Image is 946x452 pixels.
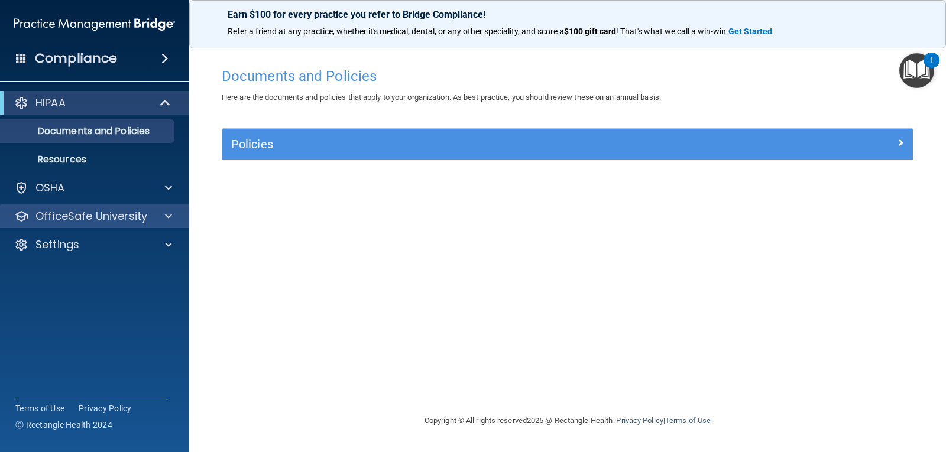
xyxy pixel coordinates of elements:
a: Privacy Policy [79,402,132,414]
a: Get Started [728,27,774,36]
a: Privacy Policy [616,416,663,425]
strong: Get Started [728,27,772,36]
p: Settings [35,238,79,252]
button: Open Resource Center, 1 new notification [899,53,934,88]
p: Earn $100 for every practice you refer to Bridge Compliance! [228,9,908,20]
a: Terms of Use [665,416,711,425]
h4: Documents and Policies [222,69,913,84]
a: Policies [231,135,904,154]
p: OfficeSafe University [35,209,147,223]
p: Resources [8,154,169,165]
a: Settings [14,238,172,252]
span: Here are the documents and policies that apply to your organization. As best practice, you should... [222,93,661,102]
div: Copyright © All rights reserved 2025 @ Rectangle Health | | [352,402,783,440]
p: HIPAA [35,96,66,110]
a: OfficeSafe University [14,209,172,223]
a: HIPAA [14,96,171,110]
a: Terms of Use [15,402,64,414]
div: 1 [929,60,934,76]
span: ! That's what we call a win-win. [616,27,728,36]
a: OSHA [14,181,172,195]
p: OSHA [35,181,65,195]
strong: $100 gift card [564,27,616,36]
img: PMB logo [14,12,175,36]
span: Refer a friend at any practice, whether it's medical, dental, or any other speciality, and score a [228,27,564,36]
p: Documents and Policies [8,125,169,137]
h4: Compliance [35,50,117,67]
h5: Policies [231,138,731,151]
span: Ⓒ Rectangle Health 2024 [15,419,112,431]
